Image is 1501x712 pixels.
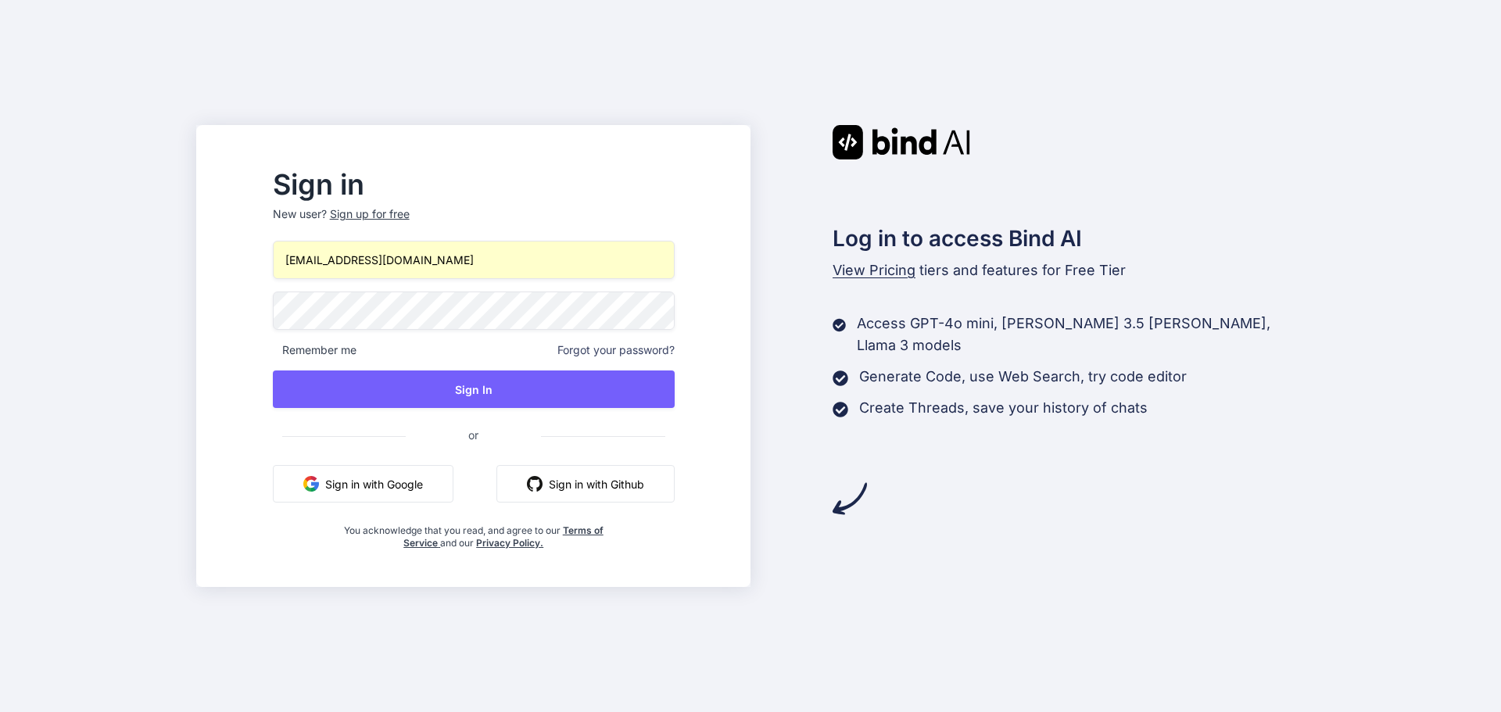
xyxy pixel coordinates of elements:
h2: Sign in [273,172,675,197]
div: Sign up for free [330,206,410,222]
p: Access GPT-4o mini, [PERSON_NAME] 3.5 [PERSON_NAME], Llama 3 models [857,313,1304,356]
input: Login or Email [273,241,675,279]
a: Terms of Service [403,524,604,549]
p: tiers and features for Free Tier [833,259,1305,281]
p: Create Threads, save your history of chats [859,397,1148,419]
span: Remember me [273,342,356,358]
img: github [527,476,543,492]
button: Sign in with Github [496,465,675,503]
button: Sign In [273,370,675,408]
h2: Log in to access Bind AI [833,222,1305,255]
button: Sign in with Google [273,465,453,503]
a: Privacy Policy. [476,537,543,549]
span: Forgot your password? [557,342,675,358]
img: arrow [833,481,867,516]
p: New user? [273,206,675,241]
span: or [406,416,541,454]
p: Generate Code, use Web Search, try code editor [859,366,1187,388]
img: Bind AI logo [833,125,970,159]
span: View Pricing [833,262,915,278]
div: You acknowledge that you read, and agree to our and our [339,515,607,549]
img: google [303,476,319,492]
